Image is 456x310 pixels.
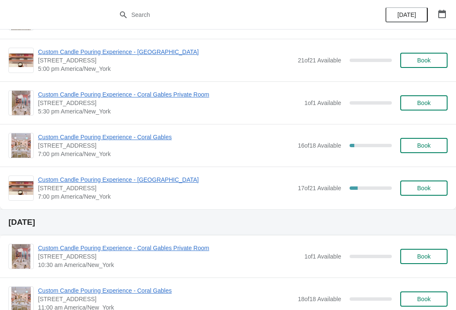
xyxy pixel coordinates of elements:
[38,90,300,99] span: Custom Candle Pouring Experience - Coral Gables Private Room
[417,100,431,106] span: Book
[38,184,293,192] span: [STREET_ADDRESS]
[38,65,293,73] span: 5:00 pm America/New_York
[417,185,431,191] span: Book
[385,7,428,22] button: [DATE]
[38,48,293,56] span: Custom Candle Pouring Experience - [GEOGRAPHIC_DATA]
[298,57,341,64] span: 21 of 21 Available
[38,150,293,158] span: 7:00 pm America/New_York
[8,218,448,226] h2: [DATE]
[298,296,341,302] span: 18 of 18 Available
[400,291,448,307] button: Book
[38,286,293,295] span: Custom Candle Pouring Experience - Coral Gables
[400,95,448,111] button: Book
[131,7,342,22] input: Search
[12,244,30,269] img: Custom Candle Pouring Experience - Coral Gables Private Room | 154 Giralda Avenue, Coral Gables, ...
[397,11,416,18] span: [DATE]
[417,296,431,302] span: Book
[417,253,431,260] span: Book
[400,249,448,264] button: Book
[38,133,293,141] span: Custom Candle Pouring Experience - Coral Gables
[38,175,293,184] span: Custom Candle Pouring Experience - [GEOGRAPHIC_DATA]
[304,253,341,260] span: 1 of 1 Available
[400,53,448,68] button: Book
[38,56,293,65] span: [STREET_ADDRESS]
[38,261,300,269] span: 10:30 am America/New_York
[38,99,300,107] span: [STREET_ADDRESS]
[38,295,293,303] span: [STREET_ADDRESS]
[400,138,448,153] button: Book
[11,133,31,158] img: Custom Candle Pouring Experience - Coral Gables | 154 Giralda Avenue, Coral Gables, FL, USA | 7:0...
[298,185,341,191] span: 17 of 21 Available
[400,181,448,196] button: Book
[38,252,300,261] span: [STREET_ADDRESS]
[9,54,33,67] img: Custom Candle Pouring Experience - Fort Lauderdale | 914 East Las Olas Boulevard, Fort Lauderdale...
[38,107,300,116] span: 5:30 pm America/New_York
[417,142,431,149] span: Book
[38,141,293,150] span: [STREET_ADDRESS]
[304,100,341,106] span: 1 of 1 Available
[38,192,293,201] span: 7:00 pm America/New_York
[12,91,30,115] img: Custom Candle Pouring Experience - Coral Gables Private Room | 154 Giralda Avenue, Coral Gables, ...
[298,142,341,149] span: 16 of 18 Available
[9,181,33,195] img: Custom Candle Pouring Experience - Fort Lauderdale | 914 East Las Olas Boulevard, Fort Lauderdale...
[38,244,300,252] span: Custom Candle Pouring Experience - Coral Gables Private Room
[417,57,431,64] span: Book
